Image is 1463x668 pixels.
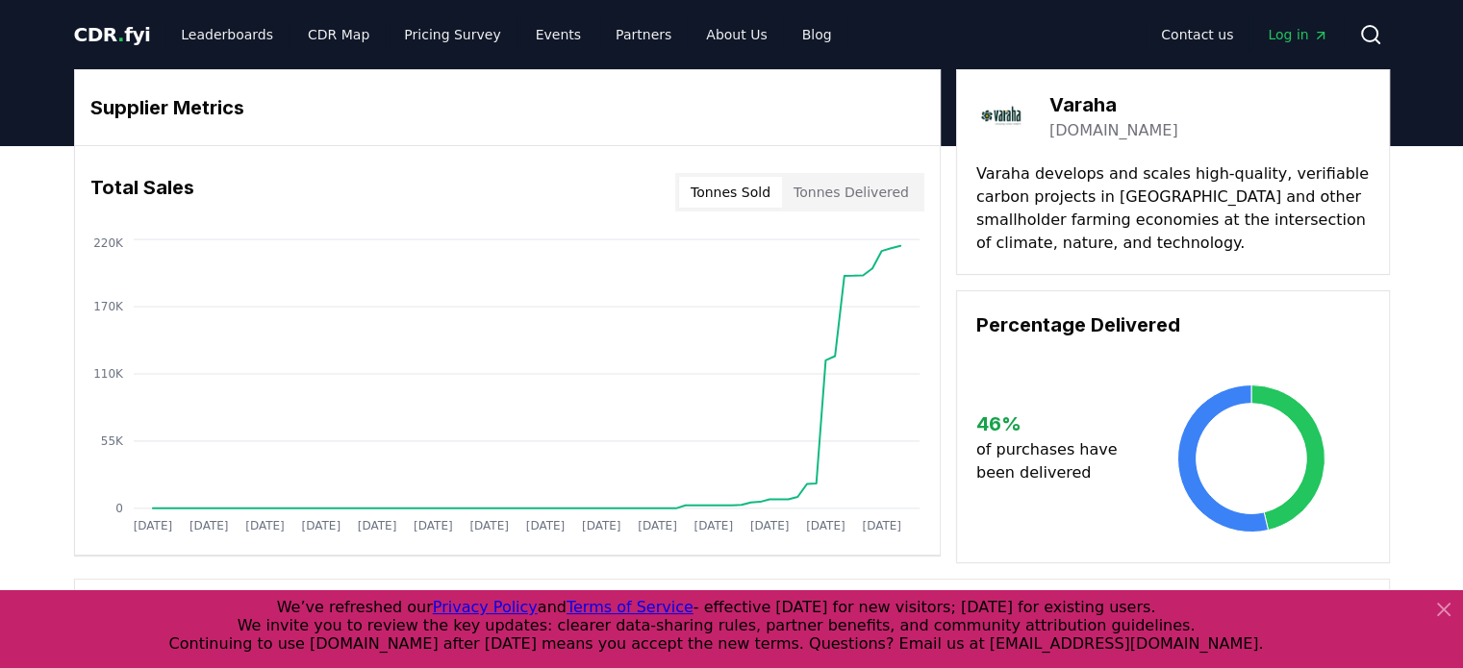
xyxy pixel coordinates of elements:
tspan: [DATE] [357,519,396,532]
tspan: [DATE] [245,519,285,532]
tspan: [DATE] [750,519,790,532]
tspan: 220K [93,236,124,250]
tspan: [DATE] [301,519,341,532]
p: of purchases have been delivered [976,438,1133,484]
tspan: [DATE] [525,519,565,532]
a: Pricing Survey [389,17,516,52]
nav: Main [165,17,846,52]
tspan: [DATE] [806,519,845,532]
tspan: [DATE] [694,519,733,532]
h3: Percentage Delivered [976,310,1370,339]
tspan: 110K [93,367,124,381]
p: Varaha develops and scales high-quality, verifiable carbon projects in [GEOGRAPHIC_DATA] and othe... [976,162,1370,255]
span: CDR fyi [74,23,151,46]
tspan: [DATE] [469,519,509,532]
tspan: 170K [93,300,124,313]
a: About Us [691,17,782,52]
img: Varaha-logo [976,89,1030,143]
a: Partners [600,17,687,52]
tspan: 55K [100,434,123,448]
tspan: [DATE] [582,519,621,532]
tspan: [DATE] [133,519,172,532]
a: CDR Map [292,17,385,52]
h3: Varaha [1049,90,1178,119]
a: Blog [787,17,847,52]
button: Tonnes Sold [679,177,782,208]
a: Log in [1252,17,1343,52]
a: Events [520,17,596,52]
a: Contact us [1146,17,1249,52]
a: Leaderboards [165,17,289,52]
h3: Total Sales [90,173,194,211]
tspan: [DATE] [414,519,453,532]
nav: Main [1146,17,1343,52]
tspan: [DATE] [638,519,677,532]
button: Tonnes Delivered [782,177,921,208]
a: CDR.fyi [74,21,151,48]
tspan: [DATE] [189,519,228,532]
tspan: [DATE] [862,519,901,532]
a: [DOMAIN_NAME] [1049,119,1178,142]
span: . [117,23,124,46]
tspan: 0 [115,502,123,515]
h3: Supplier Metrics [90,93,924,122]
span: Log in [1268,25,1327,44]
h3: 46 % [976,409,1133,438]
